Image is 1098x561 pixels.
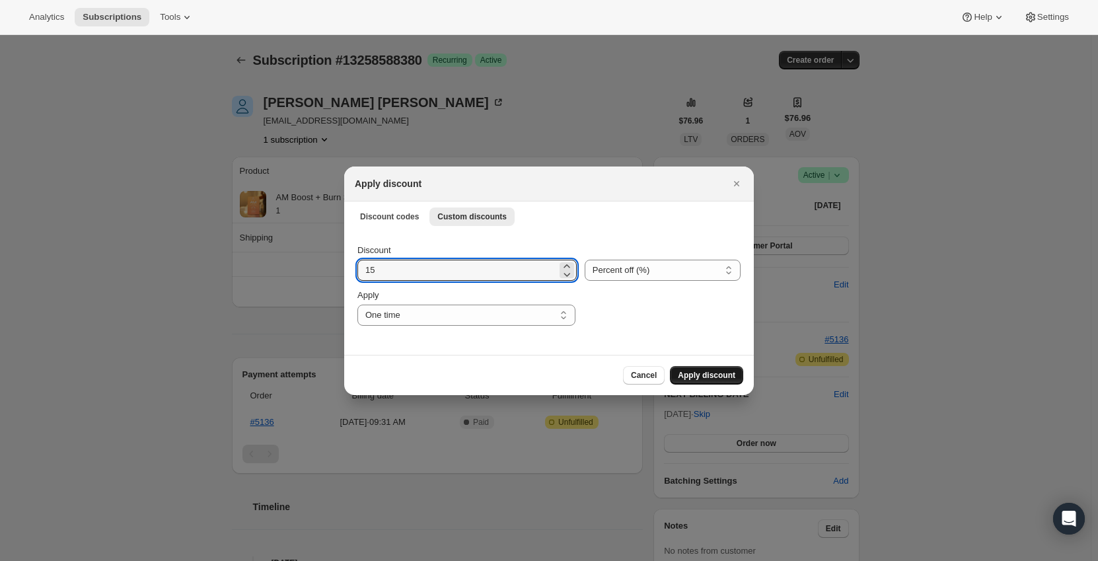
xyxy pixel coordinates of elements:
span: Apply discount [678,370,735,381]
span: Discount codes [360,211,419,222]
span: Analytics [29,12,64,22]
div: Custom discounts [344,231,754,355]
span: Help [974,12,992,22]
span: Tools [160,12,180,22]
span: Settings [1037,12,1069,22]
button: Apply discount [670,366,743,385]
button: Close [727,174,746,193]
h2: Apply discount [355,177,421,190]
span: Apply [357,290,379,300]
button: Cancel [623,366,665,385]
div: Open Intercom Messenger [1053,503,1085,535]
button: Discount codes [352,207,427,226]
span: Discount [357,245,391,255]
span: Subscriptions [83,12,141,22]
button: Analytics [21,8,72,26]
span: Custom discounts [437,211,507,222]
span: Cancel [631,370,657,381]
button: Subscriptions [75,8,149,26]
button: Tools [152,8,201,26]
button: Help [953,8,1013,26]
button: Custom discounts [429,207,515,226]
button: Settings [1016,8,1077,26]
